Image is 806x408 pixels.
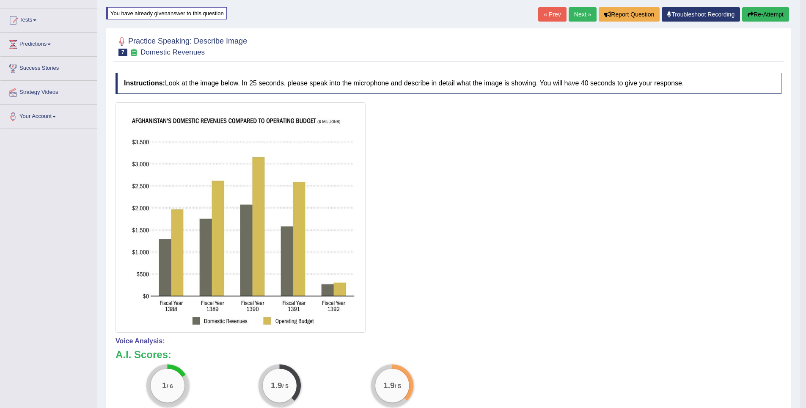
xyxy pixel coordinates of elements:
[282,383,289,389] small: / 5
[116,349,171,360] b: A.I. Scores:
[116,73,781,94] h4: Look at the image below. In 25 seconds, please speak into the microphone and describe in detail w...
[271,381,283,390] big: 1.9
[569,7,597,22] a: Next »
[0,81,97,102] a: Strategy Videos
[162,381,167,390] big: 1
[742,7,789,22] button: Re-Attempt
[0,33,97,54] a: Predictions
[129,49,138,57] small: Exam occurring question
[662,7,740,22] a: Troubleshoot Recording
[124,79,165,87] b: Instructions:
[0,57,97,78] a: Success Stories
[0,105,97,126] a: Your Account
[538,7,566,22] a: « Prev
[116,337,781,345] h4: Voice Analysis:
[116,35,247,56] h2: Practice Speaking: Describe Image
[118,49,127,56] span: 7
[383,381,395,390] big: 1.9
[106,7,227,19] div: You have already given answer to this question
[140,48,205,56] small: Domestic Revenues
[0,8,97,30] a: Tests
[599,7,660,22] button: Report Question
[395,383,401,389] small: / 5
[167,383,173,389] small: / 6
